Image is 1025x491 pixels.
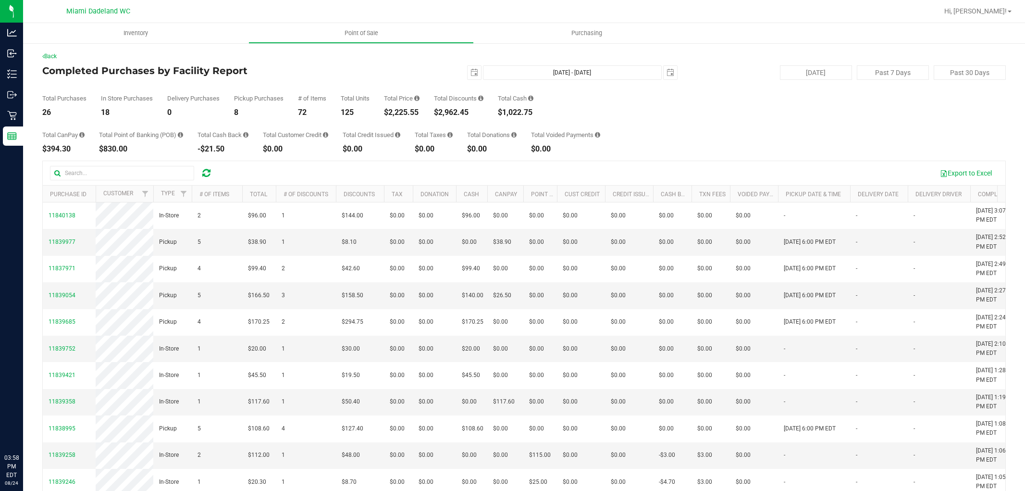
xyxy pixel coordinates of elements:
span: $0.00 [529,424,544,433]
span: $96.00 [462,211,480,220]
a: Inventory [23,23,248,43]
span: $140.00 [462,291,483,300]
span: $0.00 [419,397,433,406]
span: 1 [198,371,201,380]
span: $0.00 [611,264,626,273]
span: 4 [282,424,285,433]
span: - [914,211,915,220]
span: 1 [198,344,201,353]
span: $115.00 [529,451,551,460]
span: $0.00 [390,264,405,273]
span: $0.00 [493,264,508,273]
div: $0.00 [263,145,328,153]
span: $0.00 [493,451,508,460]
div: 72 [298,109,326,116]
span: - [784,451,785,460]
inline-svg: Inventory [7,69,17,79]
span: $0.00 [529,371,544,380]
span: [DATE] 1:08 PM EDT [976,419,1013,438]
a: Purchasing [474,23,699,43]
span: $0.00 [390,424,405,433]
div: Total Units [341,95,370,101]
div: 125 [341,109,370,116]
div: Total Cash [498,95,533,101]
span: - [856,451,857,460]
i: Sum of the cash-back amounts from rounded-up electronic payments for all purchases in the date ra... [243,132,248,138]
a: # of Discounts [284,191,328,198]
span: - [914,371,915,380]
span: - [856,211,857,220]
span: $0.00 [529,211,544,220]
span: 5 [198,238,201,247]
span: 1 [282,397,285,406]
span: 11839258 [49,452,75,458]
span: $0.00 [563,424,578,433]
span: $30.00 [342,344,360,353]
a: Cash Back [661,191,692,198]
button: [DATE] [780,65,852,80]
a: Completed At [978,191,1019,198]
span: $0.00 [659,397,674,406]
h4: Completed Purchases by Facility Report [42,65,363,76]
span: [DATE] 1:05 PM EDT [976,473,1013,491]
a: Discounts [344,191,375,198]
i: Sum of the total taxes for all purchases in the date range. [447,132,453,138]
span: Pickup [159,238,177,247]
i: Sum of the total prices of all purchases in the date range. [414,95,420,101]
span: In-Store [159,371,179,380]
span: $0.00 [390,371,405,380]
a: Point of Sale [248,23,474,43]
div: In Store Purchases [101,95,153,101]
inline-svg: Reports [7,131,17,141]
span: $96.00 [248,211,266,220]
div: Total Customer Credit [263,132,328,138]
span: 1 [282,344,285,353]
i: Sum of all account credit issued for all refunds from returned purchases in the date range. [395,132,400,138]
span: In-Store [159,211,179,220]
span: $0.00 [419,238,433,247]
span: $117.60 [248,397,270,406]
span: 5 [198,424,201,433]
span: Point of Sale [332,29,391,38]
span: 2 [282,264,285,273]
span: [DATE] 3:07 PM EDT [976,206,1013,225]
span: 2 [282,317,285,327]
a: Delivery Date [858,191,899,198]
span: 5 [198,291,201,300]
span: $0.00 [659,264,674,273]
span: $0.00 [390,238,405,247]
span: 1 [198,478,201,487]
div: $0.00 [343,145,400,153]
span: -$3.00 [659,451,675,460]
span: $0.00 [697,397,712,406]
inline-svg: Outbound [7,90,17,100]
inline-svg: Analytics [7,28,17,38]
div: $0.00 [415,145,453,153]
div: Total Discounts [434,95,483,101]
span: 2 [198,211,201,220]
button: Past 30 Days [934,65,1006,80]
span: [DATE] 6:00 PM EDT [784,291,836,300]
span: $0.00 [611,424,626,433]
span: - [784,344,785,353]
span: 1 [282,478,285,487]
span: $38.90 [493,238,511,247]
span: 1 [282,451,285,460]
span: $0.00 [611,371,626,380]
span: - [914,451,915,460]
span: $0.00 [462,238,477,247]
span: 2 [198,451,201,460]
span: 1 [282,211,285,220]
div: $0.00 [467,145,517,153]
span: $127.40 [342,424,363,433]
div: $2,962.45 [434,109,483,116]
span: $0.00 [529,264,544,273]
a: Purchase ID [50,191,86,198]
span: $0.00 [736,264,751,273]
span: $0.00 [611,344,626,353]
span: $50.40 [342,397,360,406]
a: Pickup Date & Time [786,191,841,198]
span: $0.00 [659,424,674,433]
i: Sum of the discount values applied to the all purchases in the date range. [478,95,483,101]
span: $166.50 [248,291,270,300]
